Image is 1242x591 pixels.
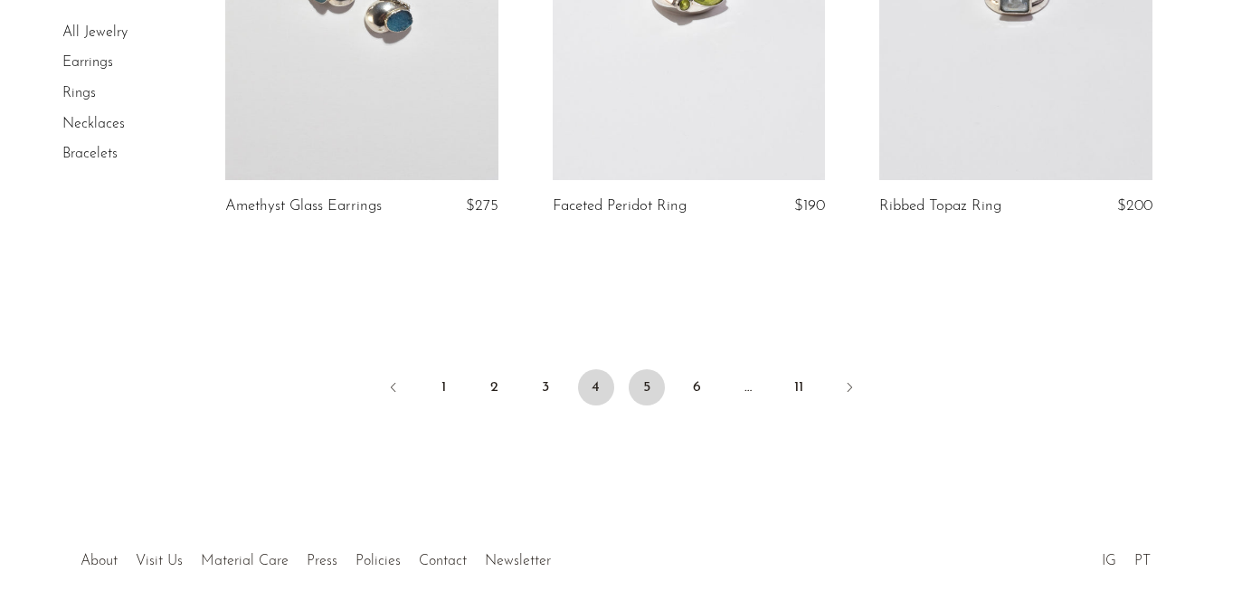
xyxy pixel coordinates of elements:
[426,369,462,405] a: 1
[879,198,1001,214] a: Ribbed Topaz Ring
[578,369,614,405] span: 4
[1102,554,1116,568] a: IG
[730,369,766,405] span: …
[553,198,687,214] a: Faceted Peridot Ring
[136,554,183,568] a: Visit Us
[62,56,113,71] a: Earrings
[1093,539,1160,574] ul: Social Medias
[781,369,817,405] a: 11
[1117,198,1152,214] span: $200
[1134,554,1151,568] a: PT
[201,554,289,568] a: Material Care
[794,198,825,214] span: $190
[356,554,401,568] a: Policies
[466,198,498,214] span: $275
[81,554,118,568] a: About
[831,369,868,409] a: Next
[225,198,382,214] a: Amethyst Glass Earrings
[477,369,513,405] a: 2
[62,86,96,100] a: Rings
[62,117,125,131] a: Necklaces
[419,554,467,568] a: Contact
[679,369,716,405] a: 6
[527,369,564,405] a: 3
[71,539,560,574] ul: Quick links
[307,554,337,568] a: Press
[629,369,665,405] a: 5
[375,369,412,409] a: Previous
[62,25,128,40] a: All Jewelry
[62,147,118,161] a: Bracelets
